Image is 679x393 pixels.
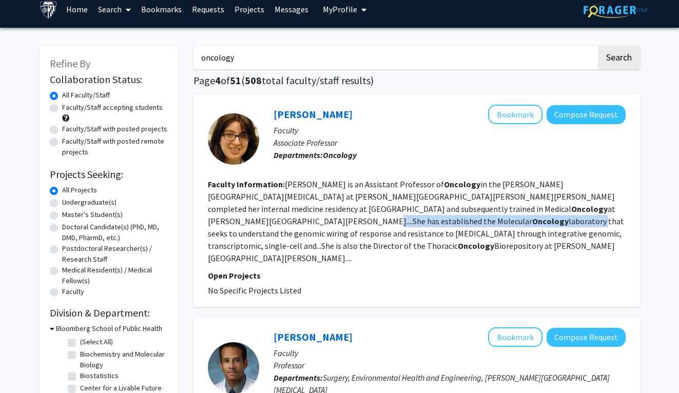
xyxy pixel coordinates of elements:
[80,370,119,381] label: Biostatistics
[274,330,353,343] a: [PERSON_NAME]
[80,337,113,347] label: (Select All)
[80,349,165,370] label: Biochemistry and Molecular Biology
[245,74,262,87] span: 508
[62,265,168,286] label: Medical Resident(s) / Medical Fellow(s)
[193,46,596,69] input: Search Keywords
[62,90,110,101] label: All Faculty/Staff
[62,124,167,134] label: Faculty/Staff with posted projects
[208,179,285,189] b: Faculty Information:
[62,136,168,158] label: Faculty/Staff with posted remote projects
[62,286,84,297] label: Faculty
[62,222,168,243] label: Doctoral Candidate(s) (PhD, MD, DMD, PharmD, etc.)
[458,241,494,251] b: Oncology
[547,105,626,124] button: Compose Request to Valsamo Anagnostou
[208,179,624,263] fg-read-more: [PERSON_NAME] is an Assistant Professor of in the [PERSON_NAME][GEOGRAPHIC_DATA][MEDICAL_DATA] at...
[208,285,301,296] span: No Specific Projects Listed
[274,347,626,359] p: Faculty
[208,269,626,282] p: Open Projects
[193,74,640,87] h1: Page of ( total faculty/staff results)
[62,243,168,265] label: Postdoctoral Researcher(s) / Research Staff
[584,2,648,18] img: ForagerOne Logo
[230,74,241,87] span: 51
[50,168,168,181] h2: Projects Seeking:
[274,372,323,383] b: Departments:
[488,105,542,124] button: Add Valsamo Anagnostou to Bookmarks
[488,327,542,347] button: Add Malcolm Brock to Bookmarks
[62,209,123,220] label: Master's Student(s)
[547,328,626,347] button: Compose Request to Malcolm Brock
[62,185,97,195] label: All Projects
[532,216,569,226] b: Oncology
[323,4,357,14] span: My Profile
[215,74,221,87] span: 4
[274,136,626,149] p: Associate Professor
[50,73,168,86] h2: Collaboration Status:
[274,124,626,136] p: Faculty
[571,204,608,214] b: Oncology
[56,323,162,334] h3: Bloomberg School of Public Health
[8,347,44,385] iframe: Chat
[598,46,640,69] button: Search
[274,108,353,121] a: [PERSON_NAME]
[62,102,163,113] label: Faculty/Staff accepting students
[444,179,480,189] b: Oncology
[40,1,57,18] img: Johns Hopkins University Logo
[50,307,168,319] h2: Division & Department:
[50,57,90,70] span: Refine By
[62,197,117,208] label: Undergraduate(s)
[323,150,357,160] b: Oncology
[274,359,626,371] p: Professor
[274,150,323,160] b: Departments:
